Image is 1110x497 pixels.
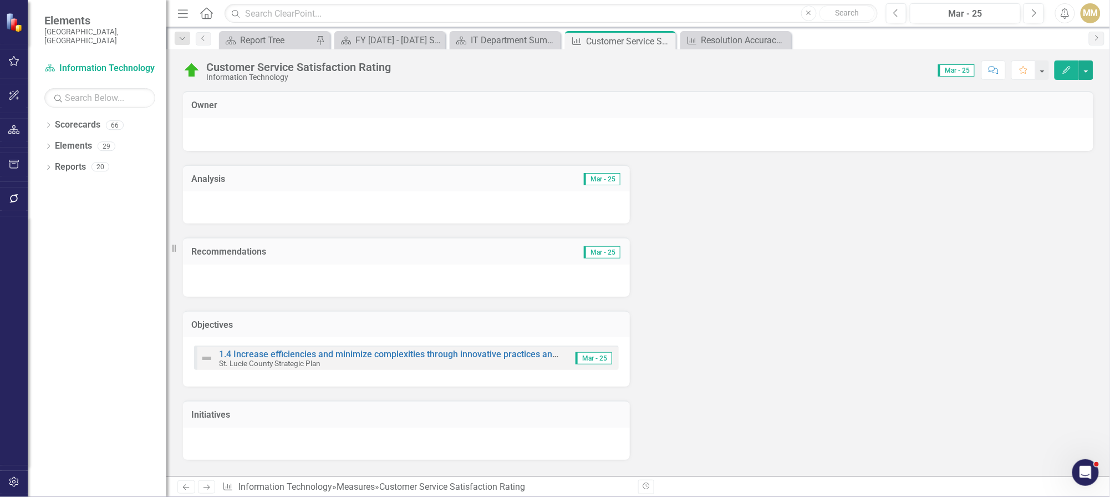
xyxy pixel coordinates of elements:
div: Customer Service Satisfaction Rating [206,61,391,73]
button: Mar - 25 [910,3,1021,23]
div: FY [DATE] - [DATE] Strategic Plan [355,33,442,47]
h3: Owner [191,100,1085,110]
h3: Analysis [191,174,395,184]
button: Search [819,6,875,21]
h3: Initiatives [191,410,622,420]
span: Mar - 25 [584,173,620,185]
span: Mar - 25 [938,64,975,77]
a: Elements [55,140,92,153]
div: Mar - 25 [914,7,1017,21]
div: » » [222,481,630,494]
a: Reports [55,161,86,174]
a: Resolution Accuracy Rate [683,33,788,47]
a: Measures [337,481,375,492]
span: Elements [44,14,155,27]
img: ClearPoint Strategy [6,13,25,32]
div: Report Tree [240,33,313,47]
span: Mar - 25 [576,352,612,364]
a: Report Tree [222,33,313,47]
h3: Recommendations [191,247,477,257]
small: St. Lucie County Strategic Plan [219,359,320,368]
img: On Target [183,62,201,79]
a: IT Department Summary [452,33,558,47]
div: Resolution Accuracy Rate [701,33,788,47]
button: MM [1081,3,1101,23]
div: Customer Service Satisfaction Rating [379,481,525,492]
div: 29 [98,141,115,151]
img: Not Defined [200,352,213,365]
input: Search Below... [44,88,155,108]
a: Information Technology [238,481,332,492]
a: Scorecards [55,119,100,131]
iframe: Intercom live chat [1072,459,1099,486]
input: Search ClearPoint... [225,4,878,23]
span: Search [835,8,859,17]
span: Mar - 25 [584,246,620,258]
a: Information Technology [44,62,155,75]
div: Information Technology [206,73,391,82]
a: 1.4 Increase efficiencies and minimize complexities through innovative practices and technology [219,349,603,359]
h3: Objectives [191,320,622,330]
div: 20 [91,163,109,172]
small: [GEOGRAPHIC_DATA], [GEOGRAPHIC_DATA] [44,27,155,45]
a: FY [DATE] - [DATE] Strategic Plan [337,33,442,47]
div: 66 [106,120,124,130]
